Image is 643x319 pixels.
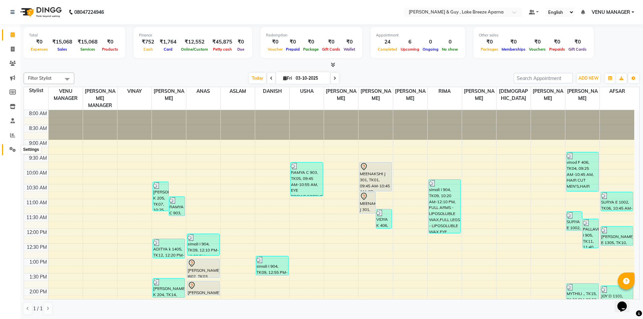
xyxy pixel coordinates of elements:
span: [PERSON_NAME] [358,87,393,103]
div: Stylist [24,87,48,94]
div: 1:30 PM [28,273,48,281]
span: Filter Stylist [28,75,52,81]
input: 2025-10-03 [294,73,327,83]
iframe: chat widget [615,292,636,312]
div: simali I 904, TK09, 10:20 AM-12:10 PM, FULL ARMS - LIPOSOLUBLE WAX,FULL LEGS - LIPOSOLUBLE WAX,EY... [429,180,461,233]
span: Completed [376,47,399,52]
div: 24 [376,38,399,46]
div: 0 [421,38,440,46]
div: 6 [399,38,421,46]
div: ₹15,068 [75,38,100,46]
span: USHA [290,87,324,96]
span: [PERSON_NAME] [393,87,427,103]
span: Prepaid [284,47,301,52]
div: 8:00 AM [28,110,48,117]
div: ₹0 [342,38,357,46]
span: Petty cash [211,47,234,52]
div: [PERSON_NAME] I602, TK03, 01:45 PM-02:15 PM, [PERSON_NAME] [187,281,219,295]
div: ₹0 [527,38,547,46]
div: [PERSON_NAME] K 205, TK07, 10:25 AM-11:25 AM, ADVANCE HAIR CUT MEN'S [153,182,168,211]
span: Services [79,47,97,52]
span: Expenses [29,47,50,52]
span: Sales [56,47,69,52]
div: ₹15,068 [50,38,75,46]
div: ₹0 [479,38,500,46]
img: logo [17,3,63,22]
div: vinod F 406, TK04, 09:25 AM-10:45 AM, HAIR CUT MEN'S,HAIR CUT MEN'S [566,152,598,191]
div: MEENAKSHI J 301, TK01, 10:45 AM-11:30 AM, LUXURY SPA MANICURE [359,192,375,213]
span: VENU MANAGER [49,87,83,103]
div: ₹0 [29,38,50,46]
div: 12:30 PM [25,244,48,251]
div: ₹0 [235,38,247,46]
b: 08047224946 [74,3,104,22]
span: Gift Cards [320,47,342,52]
span: [PERSON_NAME] [462,87,496,103]
div: [PERSON_NAME] E 1305, TK10, 11:55 AM-12:35 PM, HAIR CUT MEN'S [601,227,633,245]
span: Ongoing [421,47,440,52]
div: Appointment [376,32,460,38]
div: ₹1,764 [157,38,179,46]
span: AFSAR [600,87,634,96]
div: 9:30 AM [28,155,48,162]
div: ₹0 [266,38,284,46]
span: RIMA [428,87,462,96]
div: 1:00 PM [28,259,48,266]
span: [DEMOGRAPHIC_DATA] [497,87,531,103]
div: ₹0 [301,38,320,46]
div: ₹0 [320,38,342,46]
span: Cash [142,47,155,52]
span: Card [162,47,174,52]
div: simali I 904, TK09, 12:10 PM-12:55 PM, BASIC CUT WOMEN [187,234,219,255]
div: 0 [440,38,460,46]
div: SURYA E 1002, TK06, 11:25 AM-12:05 PM, HAIR CUT MEN'S [566,212,582,231]
span: Memberships [500,47,527,52]
div: VIDYA K 406, TK08, 11:20 AM-12:00 PM, EYE BROWS,FOREHEAD [376,209,392,228]
div: Settings [21,145,41,154]
div: 10:30 AM [25,184,48,191]
div: ₹0 [500,38,527,46]
div: JOY D 1101, TK16, 01:55 PM-02:55 PM, WOMEN'S HAIR SPA - CLASSIC [601,286,633,315]
div: 8:30 AM [28,125,48,132]
span: Vouchers [527,47,547,52]
span: [PERSON_NAME] [152,87,186,103]
div: Total [29,32,120,38]
span: Today [249,73,266,83]
span: VINAY [117,87,152,96]
div: 11:00 AM [25,199,48,206]
span: [PERSON_NAME] [531,87,565,103]
span: Upcoming [399,47,421,52]
div: PALLAVI I 905, TK11, 11:40 AM-12:40 PM, TOP STYLIST HAIRCUT WOMEN'S [583,219,598,248]
div: MEENAKSHI J 301, TK01, 09:45 AM-10:45 AM, SP ALCHEMY HAIR SPA TREATMENT [359,162,392,191]
div: ₹0 [567,38,588,46]
div: ADITYA k 1405, TK12, 12:20 PM-01:00 PM, HAIR CUT MEN'S [153,239,185,258]
span: Packages [479,47,500,52]
span: Wallet [342,47,357,52]
div: [PERSON_NAME] I602, TK03, 01:00 PM-01:40 PM, HAIR CUT MEN'S [187,259,219,277]
button: ADD NEW [577,74,600,83]
div: ₹45,875 [210,38,235,46]
div: Finance [139,32,247,38]
span: ANAS [186,87,220,96]
div: MYTHILI ., TK15, 01:50 PM-02:50 PM, TOP STYLIST HAIRCUT WOMEN'S [566,284,598,312]
span: Voucher [266,47,284,52]
div: SURYA E 1002, TK06, 10:45 AM-11:25 AM, HAIR CUT MEN'S [601,192,633,211]
span: [PERSON_NAME] MANAGER [83,87,117,110]
div: 11:30 AM [25,214,48,221]
span: Fri [282,76,294,81]
div: Redemption [266,32,357,38]
span: VENU MANAGER [592,9,630,16]
div: simali I 904, TK09, 12:55 PM-01:35 PM, HAIR CUT MEN'S [256,256,288,275]
div: ₹752 [139,38,157,46]
span: Gift Cards [567,47,588,52]
div: 9:00 AM [28,140,48,147]
span: Products [100,47,120,52]
div: 12:00 PM [25,229,48,236]
div: ₹0 [547,38,567,46]
span: Due [236,47,246,52]
div: ₹0 [100,38,120,46]
div: RAMYA C 903, TK05, 10:55 AM-11:35 AM, HAIR CUT MEN'S [169,197,185,216]
span: [PERSON_NAME] [565,87,599,103]
span: No show [440,47,460,52]
div: 10:00 AM [25,169,48,177]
